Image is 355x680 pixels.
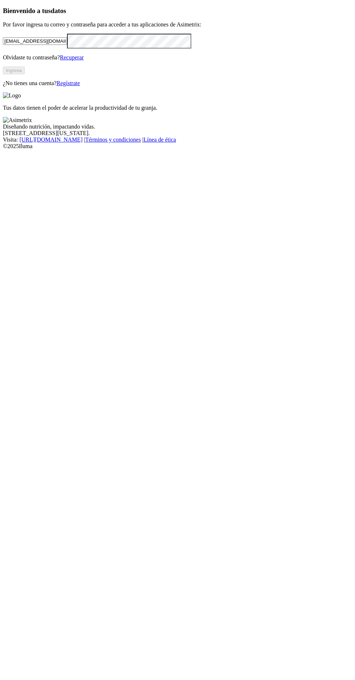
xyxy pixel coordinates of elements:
p: Tus datos tienen el poder de acelerar la productividad de tu granja. [3,105,352,111]
h3: Bienvenido a tus [3,7,352,15]
div: © 2025 Iluma [3,143,352,150]
div: [STREET_ADDRESS][US_STATE]. [3,130,352,137]
p: Olvidaste tu contraseña? [3,54,352,61]
a: Recuperar [60,54,84,60]
img: Logo [3,92,21,99]
img: Asimetrix [3,117,32,123]
p: ¿No tienes una cuenta? [3,80,352,87]
input: Tu correo [3,37,67,45]
p: Por favor ingresa tu correo y contraseña para acceder a tus aplicaciones de Asimetrix: [3,21,352,28]
a: Regístrate [57,80,80,86]
div: Visita : | | [3,137,352,143]
span: datos [51,7,66,14]
a: Línea de ética [143,137,176,143]
div: Diseñando nutrición, impactando vidas. [3,123,352,130]
a: [URL][DOMAIN_NAME] [20,137,83,143]
a: Términos y condiciones [85,137,141,143]
button: Ingresa [3,67,25,74]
